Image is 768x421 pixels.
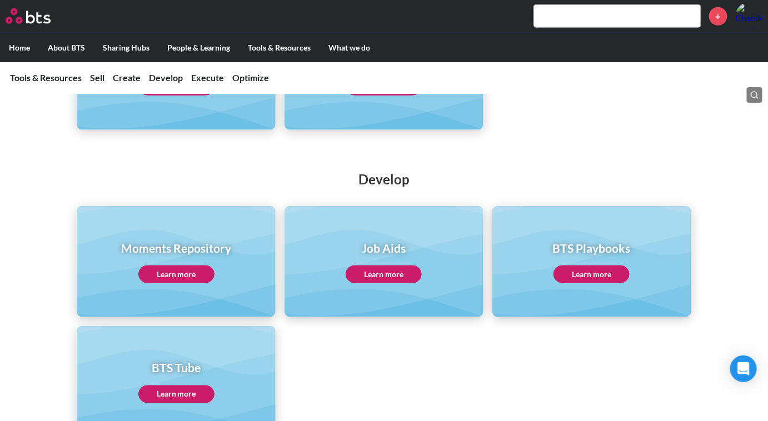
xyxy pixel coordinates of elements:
[6,8,51,24] img: BTS Logo
[121,240,231,256] h1: Moments Repository
[553,240,631,256] h1: BTS Playbooks
[113,72,141,83] a: Create
[6,8,71,24] a: Go home
[553,265,630,283] a: Learn more
[10,72,82,83] a: Tools & Resources
[232,72,269,83] a: Optimize
[158,33,239,62] label: People & Learning
[149,72,183,83] a: Develop
[736,3,762,29] img: Chanikarn Vivattananukool
[90,72,104,83] a: Sell
[346,240,422,256] h1: Job Aids
[39,33,94,62] label: About BTS
[730,355,757,382] div: Open Intercom Messenger
[138,385,215,403] a: Learn more
[94,33,158,62] label: Sharing Hubs
[709,7,727,26] a: +
[138,265,215,283] a: Learn more
[736,3,762,29] a: Profile
[191,72,224,83] a: Execute
[138,360,215,376] h1: BTS Tube
[346,265,422,283] a: Learn more
[239,33,320,62] label: Tools & Resources
[320,33,379,62] label: What we do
